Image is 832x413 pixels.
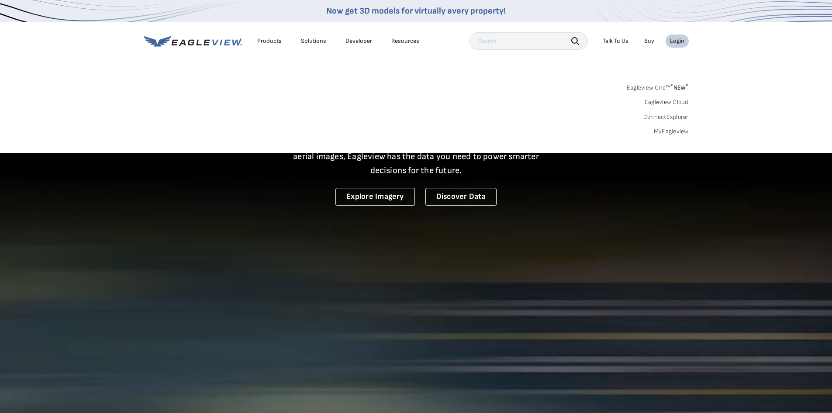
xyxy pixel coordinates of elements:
a: Developer [345,37,372,45]
a: MyEagleview [654,128,689,135]
a: Discover Data [425,188,497,206]
input: Search [469,32,588,50]
div: Products [257,37,282,45]
a: Now get 3D models for virtually every property! [326,6,506,16]
span: NEW [670,84,688,91]
a: Eagleview Cloud [645,98,689,106]
div: Solutions [301,37,326,45]
div: Resources [391,37,419,45]
div: Login [670,37,684,45]
a: ConnectExplorer [643,113,689,121]
a: Explore Imagery [335,188,415,206]
a: Buy [644,37,654,45]
p: A new era starts here. Built on more than 3.5 billion high-resolution aerial images, Eagleview ha... [283,135,550,177]
div: Talk To Us [603,37,628,45]
a: Eagleview One™*NEW* [627,81,689,91]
